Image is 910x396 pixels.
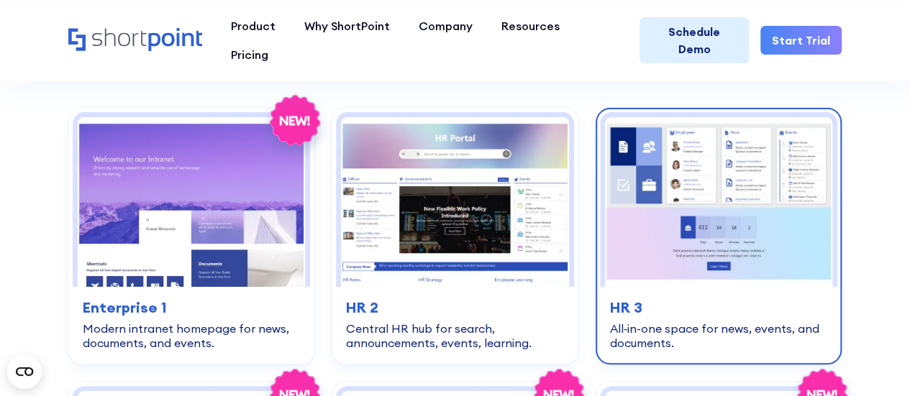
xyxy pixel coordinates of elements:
[217,40,283,69] a: Pricing
[83,321,300,350] div: Modern intranet homepage for news, documents, and events.
[610,297,827,318] h3: HR 3
[346,321,563,350] div: Central HR hub for search, announcements, events, learning.
[419,17,473,34] div: Company
[404,11,487,40] a: Company
[341,117,568,287] img: HR 2 - HR Intranet Portal: Central HR hub for search, announcements, events, learning.
[7,354,42,389] button: Open CMP widget
[231,46,268,63] div: Pricing
[217,11,290,40] a: Product
[596,108,842,364] a: HR 3 – HR Intranet Template: All‑in‑one space for news, events, and documents.HR 3All‑in‑one spac...
[501,17,560,34] div: Resources
[304,17,390,34] div: Why ShortPoint
[68,28,202,52] a: Home
[78,117,305,287] img: Enterprise 1 – SharePoint Homepage Design: Modern intranet homepage for news, documents, and events.
[83,297,300,318] h3: Enterprise 1
[231,17,276,34] div: Product
[640,17,749,63] a: Schedule Demo
[68,108,314,364] a: Enterprise 1 – SharePoint Homepage Design: Modern intranet homepage for news, documents, and even...
[605,117,832,287] img: HR 3 – HR Intranet Template: All‑in‑one space for news, events, and documents.
[346,297,563,318] h3: HR 2
[332,108,578,364] a: HR 2 - HR Intranet Portal: Central HR hub for search, announcements, events, learning.HR 2Central...
[487,11,574,40] a: Resources
[290,11,404,40] a: Why ShortPoint
[838,327,910,396] iframe: Chat Widget
[610,321,827,350] div: All‑in‑one space for news, events, and documents.
[760,26,842,55] a: Start Trial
